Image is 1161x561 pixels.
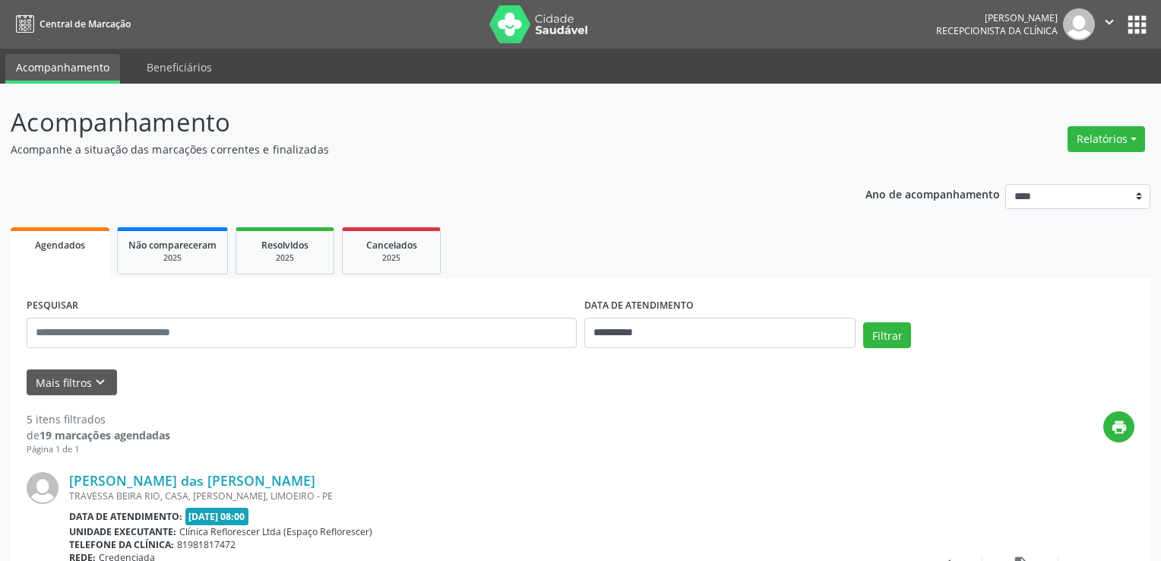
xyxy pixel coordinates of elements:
span: Recepcionista da clínica [936,24,1058,37]
i: keyboard_arrow_down [92,374,109,391]
p: Acompanhe a situação das marcações correntes e finalizadas [11,141,808,157]
div: 2025 [247,252,323,264]
a: Beneficiários [136,54,223,81]
div: Página 1 de 1 [27,443,170,456]
button: Filtrar [863,322,911,348]
span: 81981817472 [177,538,236,551]
span: Não compareceram [128,239,217,252]
span: Agendados [35,239,85,252]
label: PESQUISAR [27,294,78,318]
div: de [27,427,170,443]
p: Acompanhamento [11,103,808,141]
i:  [1101,14,1118,30]
b: Unidade executante: [69,525,176,538]
i: print [1111,419,1128,436]
div: [PERSON_NAME] [936,11,1058,24]
div: 5 itens filtrados [27,411,170,427]
button: print [1103,411,1134,442]
span: Clínica Reflorescer Ltda (Espaço Reflorescer) [179,525,372,538]
button: Relatórios [1068,126,1145,152]
span: Cancelados [366,239,417,252]
div: TRAVESSA BEIRA RIO, CASA, [PERSON_NAME], LIMOEIRO - PE [69,490,906,502]
img: img [1063,8,1095,40]
div: 2025 [353,252,429,264]
a: Central de Marcação [11,11,131,36]
strong: 19 marcações agendadas [40,428,170,442]
img: img [27,472,59,504]
div: 2025 [128,252,217,264]
button: apps [1124,11,1150,38]
b: Telefone da clínica: [69,538,174,551]
button:  [1095,8,1124,40]
span: [DATE] 08:00 [185,508,249,525]
span: Central de Marcação [40,17,131,30]
label: DATA DE ATENDIMENTO [584,294,694,318]
a: [PERSON_NAME] das [PERSON_NAME] [69,472,315,489]
a: Acompanhamento [5,54,120,84]
button: Mais filtroskeyboard_arrow_down [27,369,117,396]
span: Resolvidos [261,239,308,252]
b: Data de atendimento: [69,510,182,523]
p: Ano de acompanhamento [865,184,1000,203]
